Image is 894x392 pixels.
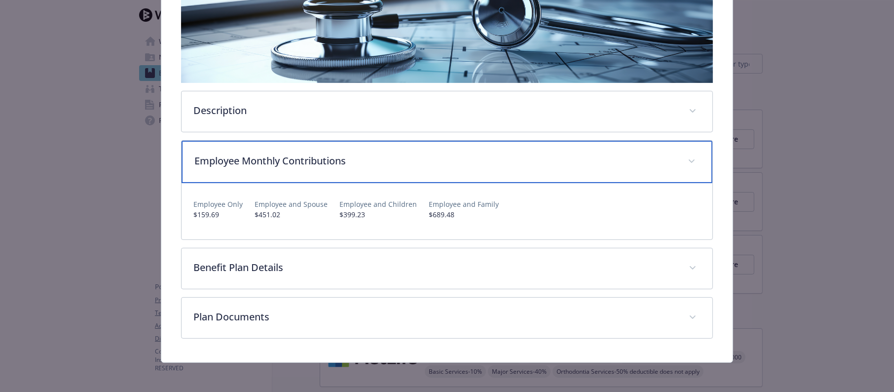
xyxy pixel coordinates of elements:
[182,183,712,239] div: Employee Monthly Contributions
[193,310,677,324] p: Plan Documents
[339,209,417,220] p: $399.23
[193,103,677,118] p: Description
[193,260,677,275] p: Benefit Plan Details
[182,298,712,338] div: Plan Documents
[255,199,328,209] p: Employee and Spouse
[339,199,417,209] p: Employee and Children
[194,154,676,168] p: Employee Monthly Contributions
[182,248,712,289] div: Benefit Plan Details
[182,91,712,132] div: Description
[182,141,712,183] div: Employee Monthly Contributions
[193,209,243,220] p: $159.69
[429,209,499,220] p: $689.48
[429,199,499,209] p: Employee and Family
[255,209,328,220] p: $451.02
[193,199,243,209] p: Employee Only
